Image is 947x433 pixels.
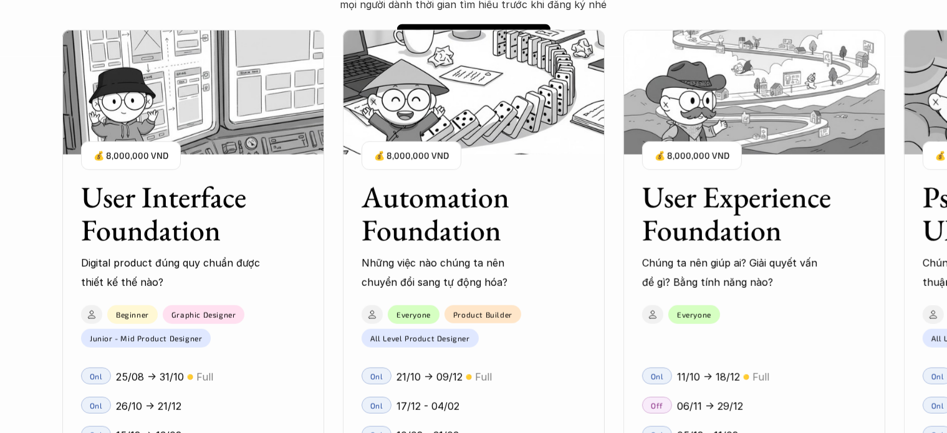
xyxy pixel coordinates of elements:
p: Full [752,368,769,386]
h3: User Interface Foundation [81,181,274,247]
p: 💰 8,000,000 VND [94,148,168,164]
h3: Automation Foundation [362,181,555,247]
p: 💰 8,000,000 VND [374,148,449,164]
p: 🟡 [187,373,193,382]
p: 17/12 - 04/02 [397,397,459,416]
p: Full [475,368,492,386]
p: 💰 8,000,000 VND [655,148,729,164]
a: 🧠 So sánh các khóa [397,24,550,57]
p: 06/11 -> 29/12 [677,397,743,416]
p: Onl [651,371,664,380]
p: Onl [370,371,383,380]
p: Full [196,368,213,386]
p: 11/10 -> 18/12 [677,368,740,386]
h3: User Experience Foundation [642,181,835,247]
p: Những việc nào chúng ta nên chuyển đổi sang tự động hóa? [362,254,542,292]
p: Onl [370,401,383,409]
p: Digital product đúng quy chuẩn được thiết kế thế nào? [81,254,262,292]
p: Onl [931,401,945,409]
p: Everyone [677,310,711,319]
p: Beginner [116,310,149,319]
p: Graphic Designer [171,310,236,319]
p: Junior - Mid Product Designer [90,334,202,343]
p: Chúng ta nên giúp ai? Giải quyết vấn đề gì? Bằng tính năng nào? [642,254,823,292]
p: All Level Product Designer [370,334,470,343]
p: 26/10 -> 21/12 [116,397,181,416]
p: Product Builder [453,310,512,318]
p: Everyone [397,310,431,319]
p: Onl [931,371,945,380]
p: Off [651,401,663,409]
p: 21/10 -> 09/12 [397,368,463,386]
p: 🟡 [743,373,749,382]
p: 🟡 [466,373,472,382]
p: 25/08 -> 31/10 [116,368,184,386]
